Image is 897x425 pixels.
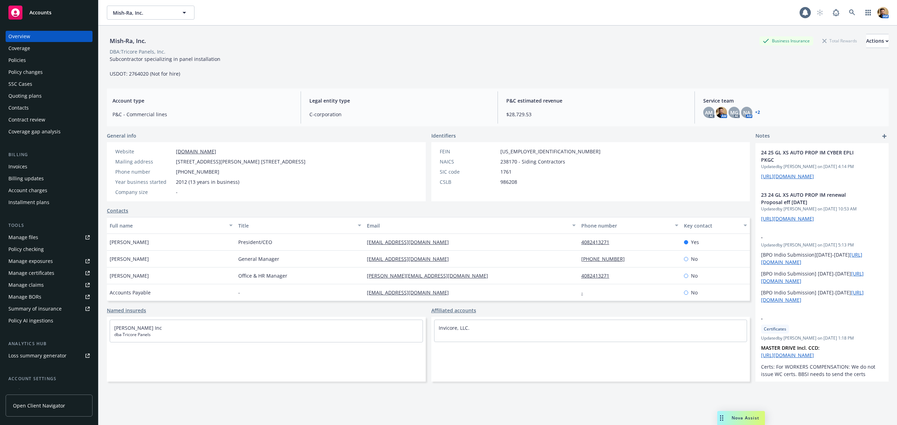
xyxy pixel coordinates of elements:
div: Manage exposures [8,256,53,267]
div: Account settings [6,375,93,382]
div: Business Insurance [759,36,813,45]
div: Contacts [8,102,29,113]
div: -Updatedby [PERSON_NAME] on [DATE] 5:13 PM[BPO Indio Submission][DATE]-[DATE][URL][DOMAIN_NAME][B... [755,228,889,309]
div: Billing [6,151,93,158]
span: Updated by [PERSON_NAME] on [DATE] 4:14 PM [761,163,883,170]
div: Analytics hub [6,340,93,347]
a: 4082413271 [581,272,615,279]
a: Overview [6,31,93,42]
span: Subcontractor specializing in panel installation USDOT: 2764020 (Not for hire) [110,56,220,77]
a: Manage certificates [6,267,93,279]
span: No [691,289,698,296]
div: Policies [8,55,26,66]
span: 1761 [500,168,512,175]
a: [URL][DOMAIN_NAME] [761,352,814,358]
span: President/CEO [238,238,272,246]
a: Quoting plans [6,90,93,102]
a: +2 [755,110,760,114]
div: Manage certificates [8,267,54,279]
span: 24 25 GL XS AUTO PROP IM CYBER EPLI PKGC [761,149,865,163]
span: 23 24 GL XS AUTO PROP IM renewal Proposal eff [DATE] [761,191,865,206]
span: Certificates [764,326,786,332]
a: Installment plans [6,197,93,208]
a: 4082413271 [581,239,615,245]
a: Policy changes [6,67,93,78]
a: Coverage gap analysis [6,126,93,137]
span: [PERSON_NAME] [110,272,149,279]
div: Overview [8,31,30,42]
button: Phone number [578,217,682,234]
span: Open Client Navigator [13,402,65,409]
div: Policy changes [8,67,43,78]
a: add [880,132,889,140]
div: SIC code [440,168,498,175]
span: Service team [703,97,883,104]
span: - [238,289,240,296]
div: Full name [110,222,225,229]
div: Policy AI ingestions [8,315,53,326]
a: Switch app [861,6,875,20]
div: Manage claims [8,279,44,291]
p: Certs: For WORKERS COMPENSATION: We do not issue WC certs. BBSI needs to send the certs [761,363,883,378]
span: dba Tricore Panels [114,332,418,338]
a: [PERSON_NAME] Inc [114,325,162,331]
span: Yes [691,238,699,246]
div: DBA: Tricore Panels, Inc. [110,48,165,55]
div: Coverage gap analysis [8,126,61,137]
div: Quoting plans [8,90,42,102]
span: No [691,272,698,279]
span: No [691,255,698,263]
div: Summary of insurance [8,303,62,314]
p: [BPO Indio Submission] [DATE]-[DATE] [761,289,883,304]
div: Invoices [8,161,27,172]
span: [PERSON_NAME] [110,238,149,246]
img: photo [877,7,889,18]
a: Contract review [6,114,93,125]
div: NAICS [440,158,498,165]
div: Year business started [115,178,173,186]
a: Invicore, LLC. [439,325,470,331]
div: Drag to move [717,411,726,425]
a: Affiliated accounts [431,307,476,314]
span: [US_EMPLOYER_IDENTIFICATION_NUMBER] [500,148,601,155]
span: MG [730,109,738,116]
span: P&C estimated revenue [506,97,686,104]
span: Identifiers [431,132,456,139]
button: Key contact [681,217,750,234]
a: - [581,289,589,296]
a: [DOMAIN_NAME] [176,148,216,155]
div: Company size [115,188,173,196]
a: Manage exposures [6,256,93,267]
div: Service team [8,385,39,396]
div: Manage BORs [8,291,41,302]
button: Mish-Ra, Inc. [107,6,194,20]
p: [BPO Indio Submission] [DATE]-[DATE] [761,270,883,285]
span: [PHONE_NUMBER] [176,168,219,175]
a: Start snowing [813,6,827,20]
a: Report a Bug [829,6,843,20]
div: Email [367,222,568,229]
a: [URL][DOMAIN_NAME] [761,173,814,180]
div: Total Rewards [819,36,861,45]
button: Actions [866,34,889,48]
span: Office & HR Manager [238,272,287,279]
span: Updated by [PERSON_NAME] on [DATE] 1:18 PM [761,335,883,341]
a: Policy checking [6,244,93,255]
div: Coverage [8,43,30,54]
span: [PERSON_NAME] [110,255,149,263]
a: Manage files [6,232,93,243]
span: Legal entity type [309,97,489,104]
span: 2012 (13 years in business) [176,178,239,186]
strong: MASTER DRIVE Incl. CCD: [761,344,820,351]
div: Loss summary generator [8,350,67,361]
div: Tools [6,222,93,229]
div: Mish-Ra, Inc. [107,36,149,46]
a: [EMAIL_ADDRESS][DOMAIN_NAME] [367,256,454,262]
span: - [761,315,865,322]
span: Accounts Payable [110,289,151,296]
a: Billing updates [6,173,93,184]
a: Loss summary generator [6,350,93,361]
a: Accounts [6,3,93,22]
button: Email [364,217,578,234]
